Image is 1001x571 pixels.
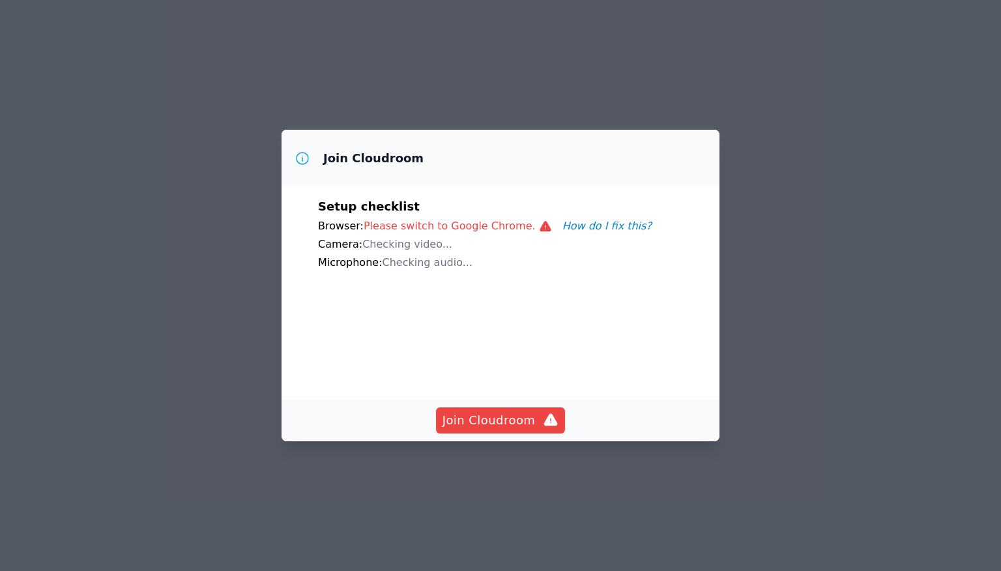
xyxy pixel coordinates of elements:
[318,220,364,232] span: Browser:
[318,238,362,250] span: Camera:
[562,218,652,234] button: How do I fix this?
[436,407,566,433] button: Join Cloudroom
[323,151,424,166] h3: Join Cloudroom
[362,238,452,250] span: Checking video...
[383,256,472,269] span: Checking audio...
[318,199,420,213] span: Setup checklist
[318,256,383,269] span: Microphone:
[442,411,559,430] span: Join Cloudroom
[364,220,562,232] span: Please switch to Google Chrome.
